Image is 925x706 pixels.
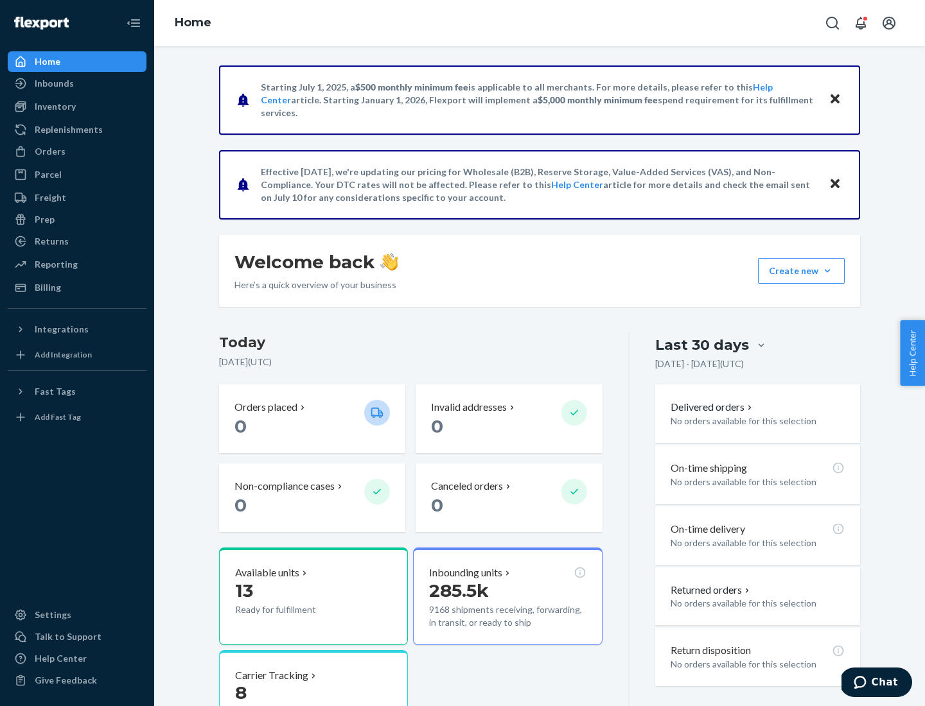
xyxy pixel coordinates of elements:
div: Inbounds [35,77,74,90]
a: Returns [8,231,146,252]
button: Returned orders [671,583,752,598]
span: $5,000 monthly minimum fee [538,94,658,105]
span: 8 [235,682,247,703]
div: Freight [35,191,66,204]
div: Billing [35,281,61,294]
p: [DATE] ( UTC ) [219,356,603,368]
button: Inbounding units285.5k9168 shipments receiving, forwarding, in transit, or ready to ship [413,547,602,645]
button: Fast Tags [8,381,146,402]
button: Delivered orders [671,400,755,415]
div: Replenishments [35,123,103,136]
a: Help Center [551,179,603,190]
a: Inventory [8,96,146,117]
button: Canceled orders 0 [416,463,602,532]
h1: Welcome back [234,250,398,273]
button: Integrations [8,319,146,340]
button: Give Feedback [8,670,146,691]
p: No orders available for this selection [671,537,845,549]
p: [DATE] - [DATE] ( UTC ) [655,357,744,370]
div: Integrations [35,323,89,336]
button: Help Center [900,320,925,386]
p: No orders available for this selection [671,415,845,427]
a: Orders [8,141,146,162]
div: Add Integration [35,349,92,360]
div: Talk to Support [35,630,101,643]
div: Orders [35,145,66,158]
button: Close Navigation [121,10,146,36]
a: Freight [8,187,146,208]
p: Effective [DATE], we're updating our pricing for Wholesale (B2B), Reserve Storage, Value-Added Se... [261,166,816,204]
div: Add Fast Tag [35,411,81,422]
img: hand-wave emoji [380,253,398,271]
button: Open Search Box [820,10,845,36]
button: Close [827,175,843,194]
p: Non-compliance cases [234,479,335,494]
span: 285.5k [429,580,489,601]
p: Canceled orders [431,479,503,494]
p: Available units [235,565,299,580]
a: Prep [8,209,146,230]
a: Billing [8,277,146,298]
a: Settings [8,605,146,625]
div: Parcel [35,168,62,181]
p: Starting July 1, 2025, a is applicable to all merchants. For more details, please refer to this a... [261,81,816,119]
div: Home [35,55,60,68]
div: Prep [35,213,55,226]
div: Settings [35,608,71,621]
button: Invalid addresses 0 [416,384,602,453]
button: Available units13Ready for fulfillment [219,547,408,645]
button: Close [827,90,843,109]
div: Help Center [35,652,87,665]
span: 13 [235,580,253,601]
a: Add Fast Tag [8,407,146,427]
a: Add Integration [8,345,146,365]
div: Reporting [35,258,78,271]
button: Open notifications [848,10,874,36]
div: Inventory [35,100,76,113]
img: Flexport logo [14,17,69,30]
p: Here’s a quick overview of your business [234,279,398,291]
span: 0 [234,415,247,437]
a: Inbounds [8,73,146,94]
span: $500 monthly minimum fee [355,82,468,92]
p: 9168 shipments receiving, forwarding, in transit, or ready to ship [429,603,586,629]
span: 0 [431,415,443,437]
p: On-time shipping [671,461,747,476]
ol: breadcrumbs [164,4,222,42]
p: Orders placed [234,400,297,415]
button: Non-compliance cases 0 [219,463,405,532]
a: Parcel [8,164,146,185]
div: Fast Tags [35,385,76,398]
p: No orders available for this selection [671,658,845,671]
iframe: Opens a widget where you can chat to one of our agents [841,667,912,700]
p: Return disposition [671,643,751,658]
button: Create new [758,258,845,284]
p: No orders available for this selection [671,476,845,488]
a: Home [8,51,146,72]
button: Open account menu [876,10,902,36]
a: Reporting [8,254,146,275]
p: Ready for fulfillment [235,603,354,616]
button: Orders placed 0 [219,384,405,453]
span: 0 [234,494,247,516]
p: Carrier Tracking [235,668,308,683]
span: 0 [431,494,443,516]
p: On-time delivery [671,522,745,537]
a: Home [175,15,211,30]
button: Talk to Support [8,626,146,647]
a: Help Center [8,648,146,669]
h3: Today [219,332,603,353]
div: Last 30 days [655,335,749,355]
div: Give Feedback [35,674,97,687]
p: No orders available for this selection [671,597,845,610]
p: Invalid addresses [431,400,507,415]
div: Returns [35,235,69,248]
p: Inbounding units [429,565,502,580]
a: Replenishments [8,119,146,140]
